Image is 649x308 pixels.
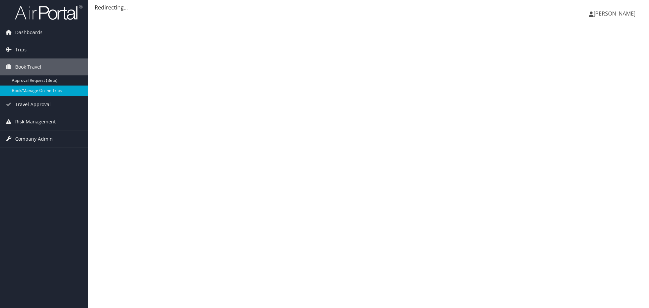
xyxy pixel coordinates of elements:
[15,131,53,147] span: Company Admin
[594,10,635,17] span: [PERSON_NAME]
[15,4,82,20] img: airportal-logo.png
[15,113,56,130] span: Risk Management
[15,41,27,58] span: Trips
[15,58,41,75] span: Book Travel
[95,3,642,11] div: Redirecting...
[15,96,51,113] span: Travel Approval
[589,3,642,24] a: [PERSON_NAME]
[15,24,43,41] span: Dashboards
